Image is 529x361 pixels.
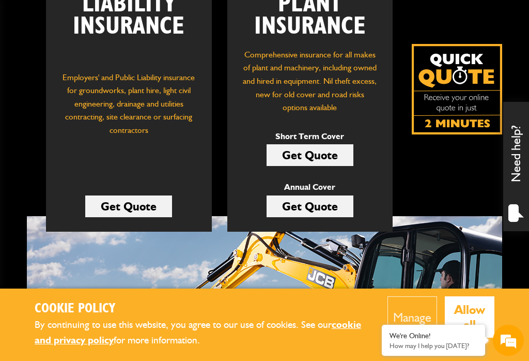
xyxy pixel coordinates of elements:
div: We're Online! [390,332,477,340]
a: Get Quote [267,144,353,166]
a: Get Quote [267,195,353,217]
img: Quick Quote [412,44,502,134]
p: By continuing to use this website, you agree to our use of cookies. See our for more information. [35,317,372,349]
button: Manage [387,296,437,338]
a: Get Quote [85,195,172,217]
a: Get your insurance quote isn just 2-minutes [412,44,502,134]
textarea: Type your message and hit 'Enter' [13,187,189,288]
p: Short Term Cover [267,130,353,143]
p: Annual Cover [267,180,353,194]
p: How may I help you today? [390,342,477,350]
input: Enter your phone number [13,157,189,179]
h2: Cookie Policy [35,301,372,317]
button: Allow all [445,296,495,338]
p: Comprehensive insurance for all makes of plant and machinery, including owned and hired in equipm... [243,48,377,114]
img: d_20077148190_company_1631870298795_20077148190 [18,57,43,72]
input: Enter your last name [13,96,189,118]
p: Employers' and Public Liability insurance for groundworks, plant hire, light civil engineering, d... [61,71,196,160]
input: Enter your email address [13,126,189,149]
div: Chat with us now [54,58,174,71]
div: Minimize live chat window [169,5,194,30]
div: Need help? [503,102,529,231]
em: Start Chat [141,282,188,296]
